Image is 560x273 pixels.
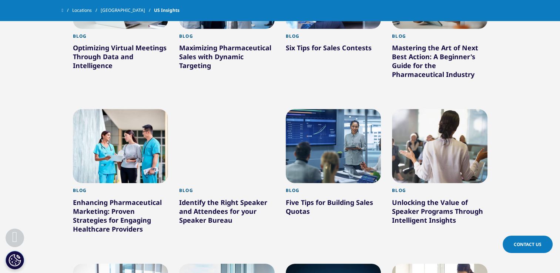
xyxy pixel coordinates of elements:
a: Blog Six Tips for Sales Contests [286,29,381,71]
a: [GEOGRAPHIC_DATA] [101,4,154,17]
span: Contact Us [514,241,541,247]
a: Blog Optimizing Virtual Meetings Through Data and Intelligence [73,29,168,89]
div: Blog [392,33,487,43]
span: US Insights [154,4,180,17]
div: Optimizing Virtual Meetings Through Data and Intelligence [73,43,168,73]
div: Blog [73,33,168,43]
div: Identify the Right Speaker and Attendees for your Speaker Bureau [179,198,275,227]
div: Blog [392,188,487,198]
a: Locations [72,4,101,17]
div: Mastering the Art of Next Best Action: A Beginner's Guide for the Pharmaceutical Industry [392,43,487,82]
div: Unlocking the Value of Speaker Programs Through Intelligent Insights [392,198,487,227]
a: Blog Unlocking the Value of Speaker Programs Through Intelligent Insights [392,183,487,243]
div: Six Tips for Sales Contests [286,43,381,55]
div: Five Tips for Building Sales Quotas [286,198,381,219]
div: Blog [179,188,275,198]
div: Blog [73,188,168,198]
a: Blog Maximizing Pharmaceutical Sales with Dynamic Targeting [179,29,275,89]
a: Blog Five Tips for Building Sales Quotas [286,183,381,235]
button: Cookies Settings [6,251,24,269]
a: Blog Mastering the Art of Next Best Action: A Beginner's Guide for the Pharmaceutical Industry [392,29,487,98]
div: Blog [179,33,275,43]
div: Maximizing Pharmaceutical Sales with Dynamic Targeting [179,43,275,73]
a: Blog Identify the Right Speaker and Attendees for your Speaker Bureau [179,183,275,243]
div: Blog [286,188,381,198]
a: Blog Enhancing Pharmaceutical Marketing: Proven Strategies for Engaging Healthcare Providers [73,183,168,252]
a: Contact Us [503,236,553,253]
div: Blog [286,33,381,43]
div: Enhancing Pharmaceutical Marketing: Proven Strategies for Engaging Healthcare Providers [73,198,168,236]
